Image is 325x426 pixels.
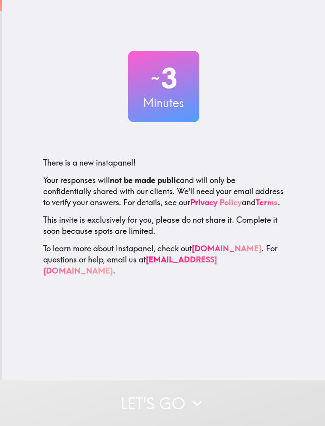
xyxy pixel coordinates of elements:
[256,197,278,207] a: Terms
[43,243,284,276] p: To learn more about Instapanel, check out . For questions or help, email us at .
[150,66,161,90] span: ~
[43,158,136,168] span: There is a new instapanel!
[128,94,199,111] h3: Minutes
[192,243,262,253] a: [DOMAIN_NAME]
[43,214,284,237] p: This invite is exclusively for you, please do not share it. Complete it soon because spots are li...
[43,254,217,276] a: [EMAIL_ADDRESS][DOMAIN_NAME]
[190,197,242,207] a: Privacy Policy
[128,62,199,94] h2: 3
[110,175,180,185] b: not be made public
[43,175,284,208] p: Your responses will and will only be confidentially shared with our clients. We'll need your emai...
